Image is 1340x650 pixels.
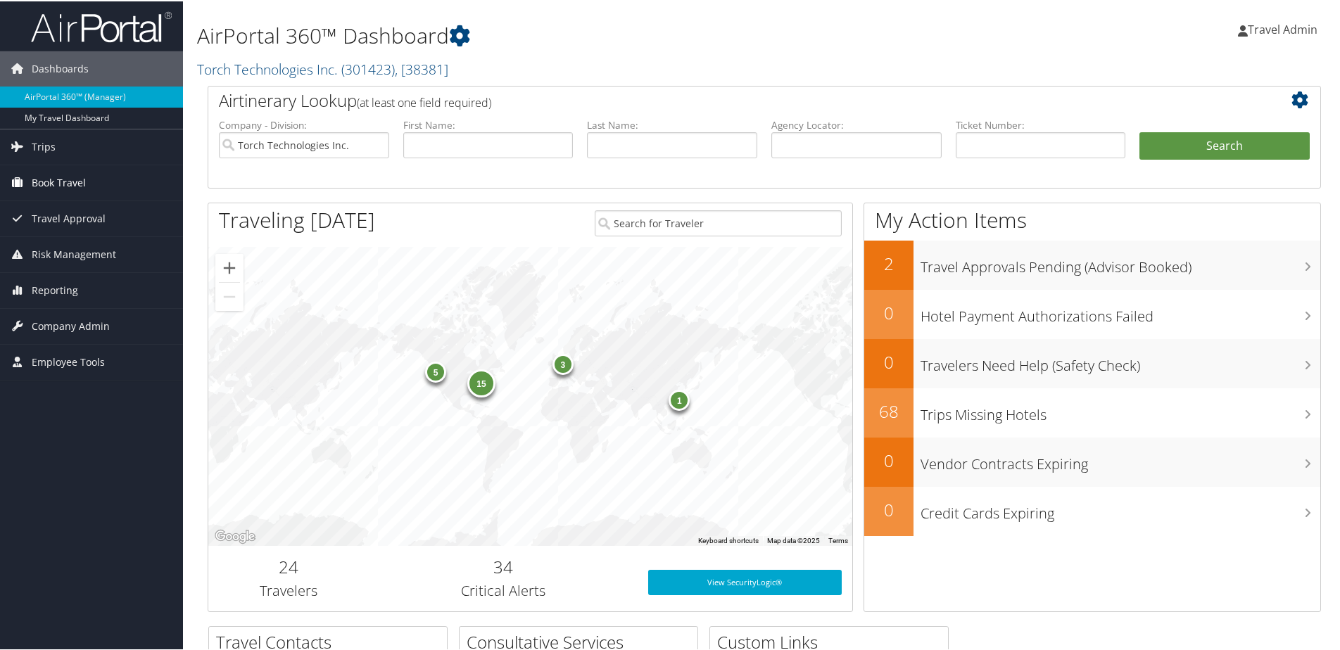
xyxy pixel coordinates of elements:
[864,250,914,274] h2: 2
[395,58,448,77] span: , [ 38381 ]
[31,9,172,42] img: airportal-logo.png
[1248,20,1317,36] span: Travel Admin
[956,117,1126,131] label: Ticket Number:
[32,128,56,163] span: Trips
[864,239,1320,288] a: 2Travel Approvals Pending (Advisor Booked)
[921,298,1320,325] h3: Hotel Payment Authorizations Failed
[864,387,1320,436] a: 68Trips Missing Hotels
[828,535,848,543] a: Terms (opens in new tab)
[32,236,116,271] span: Risk Management
[864,204,1320,234] h1: My Action Items
[32,164,86,199] span: Book Travel
[1139,131,1310,159] button: Search
[552,352,574,374] div: 3
[32,307,110,343] span: Company Admin
[32,272,78,307] span: Reporting
[215,281,244,310] button: Zoom out
[341,58,395,77] span: ( 301423 )
[425,360,446,381] div: 5
[698,535,759,544] button: Keyboard shortcuts
[197,20,954,49] h1: AirPortal 360™ Dashboard
[219,204,375,234] h1: Traveling [DATE]
[864,288,1320,338] a: 0Hotel Payment Authorizations Failed
[215,253,244,281] button: Zoom in
[197,58,448,77] a: Torch Technologies Inc.
[219,87,1217,111] h2: Airtinerary Lookup
[380,580,627,599] h3: Critical Alerts
[864,497,914,521] h2: 0
[587,117,757,131] label: Last Name:
[212,526,258,544] a: Open this area in Google Maps (opens a new window)
[32,50,89,85] span: Dashboards
[864,485,1320,535] a: 0Credit Cards Expiring
[1238,7,1332,49] a: Travel Admin
[32,343,105,378] span: Employee Tools
[32,200,106,235] span: Travel Approval
[864,436,1320,485] a: 0Vendor Contracts Expiring
[648,568,842,594] a: View SecurityLogic®
[921,446,1320,473] h3: Vendor Contracts Expiring
[219,554,359,578] h2: 24
[864,447,914,471] h2: 0
[212,526,258,544] img: Google
[595,209,842,235] input: Search for Traveler
[864,398,914,422] h2: 68
[921,249,1320,276] h3: Travel Approvals Pending (Advisor Booked)
[864,349,914,373] h2: 0
[403,117,574,131] label: First Name:
[219,117,389,131] label: Company - Division:
[921,495,1320,522] h3: Credit Cards Expiring
[771,117,942,131] label: Agency Locator:
[467,368,495,396] div: 15
[380,554,627,578] h2: 34
[864,338,1320,387] a: 0Travelers Need Help (Safety Check)
[219,580,359,599] h3: Travelers
[767,535,820,543] span: Map data ©2025
[669,388,690,409] div: 1
[921,348,1320,374] h3: Travelers Need Help (Safety Check)
[357,94,491,109] span: (at least one field required)
[921,397,1320,423] h3: Trips Missing Hotels
[864,300,914,324] h2: 0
